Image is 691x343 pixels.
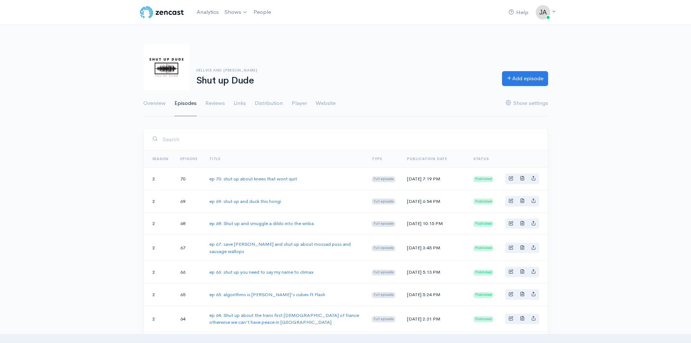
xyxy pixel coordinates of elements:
a: Add episode [502,71,548,86]
td: [DATE] 10:15 PM [401,212,468,235]
span: Full episode [372,270,395,275]
a: Help [506,5,531,20]
span: Published [473,292,494,298]
input: Search [162,132,539,147]
div: Basic example [505,196,539,207]
span: Full episode [372,292,395,298]
a: Analytics [194,4,222,20]
a: Title [209,156,221,161]
div: Basic example [505,219,539,229]
td: 2 [144,212,175,235]
span: Published [473,176,494,182]
a: Publication date [407,156,447,161]
span: Full episode [372,199,395,204]
td: 2 [144,306,175,332]
td: 69 [174,190,203,212]
span: Published [473,221,494,227]
a: ep 67: save [PERSON_NAME] and shut up about mossad puss and sausage wallops [209,241,351,254]
span: Status [473,156,489,161]
div: Basic example [505,173,539,184]
span: Full episode [372,245,395,251]
a: Distribution [255,90,283,117]
a: Episodes [174,90,197,117]
a: Website [316,90,336,117]
td: 66 [174,261,203,283]
a: Reviews [205,90,225,117]
td: 2 [144,235,175,261]
a: ep 69: shut up and duck this hongi [209,198,281,204]
span: Published [473,199,494,204]
span: Published [473,245,494,251]
td: [DATE] 6:54 PM [401,190,468,212]
a: People [251,4,274,20]
h6: hellvis and [PERSON_NAME] [196,68,493,72]
a: ep 66: shut up you need to say my name to climax [209,269,314,275]
a: ep 68: Shut up and smuggle a dildo into the wnba [209,220,314,226]
td: [DATE] 7:19 PM [401,168,468,190]
span: Full episode [372,221,395,227]
span: Published [473,316,494,322]
a: ep 70: shut up about knees that wont quit [209,176,297,182]
td: 2 [144,261,175,283]
td: 65 [174,283,203,306]
span: Full episode [372,176,395,182]
img: ZenCast Logo [139,5,185,20]
td: [DATE] 2:31 PM [401,306,468,332]
a: Shows [222,4,251,20]
a: Show settings [506,90,548,117]
td: [DATE] 5:24 PM [401,283,468,306]
td: 64 [174,306,203,332]
div: Basic example [505,243,539,253]
img: ... [536,5,550,20]
td: 2 [144,168,175,190]
span: Full episode [372,316,395,322]
div: Basic example [505,314,539,324]
a: Season [152,156,169,161]
td: 68 [174,212,203,235]
a: Player [292,90,307,117]
td: 2 [144,190,175,212]
td: [DATE] 5:13 PM [401,261,468,283]
td: 70 [174,168,203,190]
a: Type [372,156,382,161]
div: Basic example [505,267,539,277]
span: Published [473,270,494,275]
div: Basic example [505,289,539,300]
h1: Shut up Dude [196,75,493,86]
td: 67 [174,235,203,261]
a: ep 64: Shut up about the trans first [DEMOGRAPHIC_DATA] of france otherwise we can't have peace i... [209,312,359,326]
td: [DATE] 3:45 PM [401,235,468,261]
a: Overview [143,90,166,117]
a: Episode [180,156,198,161]
td: 2 [144,283,175,306]
a: Links [234,90,246,117]
a: ep 65: algorithms is [PERSON_NAME]'s cubes ft Flash [209,291,325,298]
